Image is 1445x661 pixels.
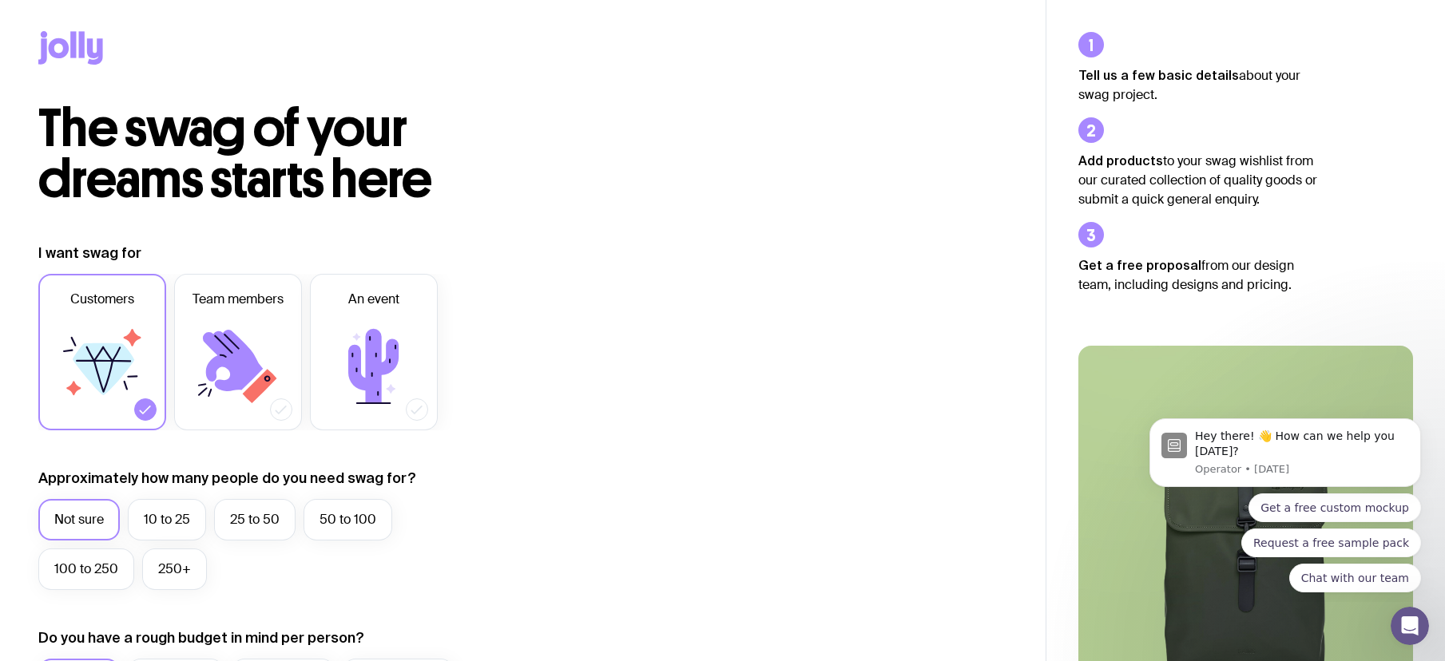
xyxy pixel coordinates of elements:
iframe: Intercom notifications message [1125,404,1445,602]
label: 250+ [142,548,207,590]
span: The swag of your dreams starts here [38,97,432,211]
strong: Add products [1078,153,1163,168]
label: 25 to 50 [214,499,296,540]
iframe: Intercom live chat [1391,607,1429,645]
span: Team members [193,290,284,309]
strong: Tell us a few basic details [1078,68,1239,82]
label: Approximately how many people do you need swag for? [38,469,416,488]
label: Not sure [38,499,120,540]
label: I want swag for [38,243,141,263]
span: An event [348,290,399,309]
label: 50 to 100 [304,499,392,540]
label: 100 to 250 [38,548,134,590]
strong: Get a free proposal [1078,258,1201,272]
label: Do you have a rough budget in mind per person? [38,628,364,647]
p: from our design team, including designs and pricing. [1078,255,1318,295]
label: 10 to 25 [128,499,206,540]
p: about your swag project. [1078,65,1318,105]
span: Customers [70,290,134,309]
p: to your swag wishlist from our curated collection of quality goods or submit a quick general enqu... [1078,151,1318,209]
